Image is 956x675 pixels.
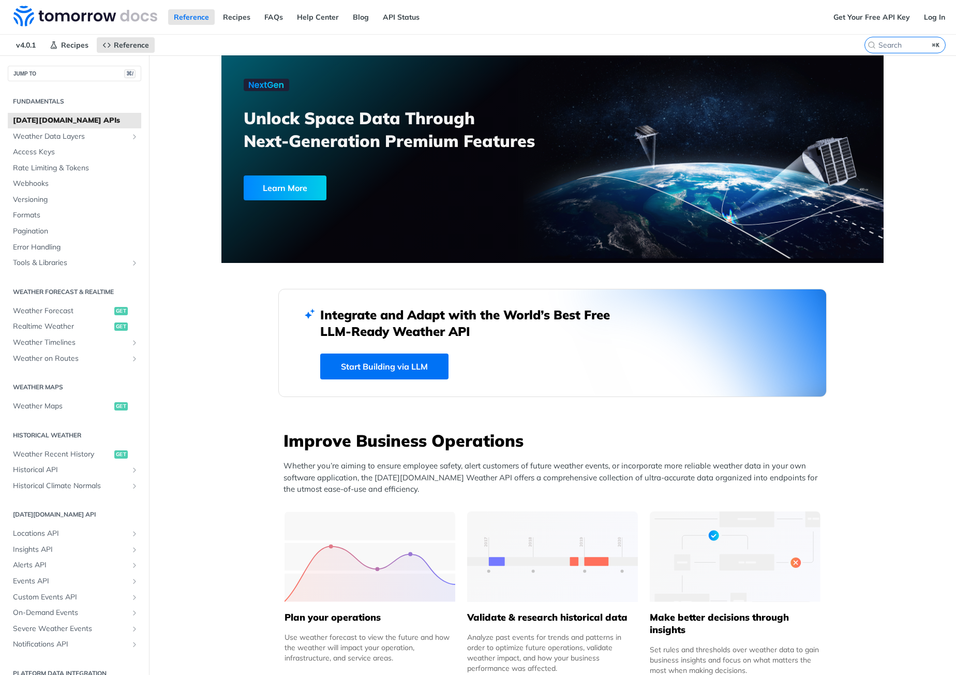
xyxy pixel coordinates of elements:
[347,9,375,25] a: Blog
[8,557,141,573] a: Alerts APIShow subpages for Alerts API
[13,401,112,412] span: Weather Maps
[244,175,326,200] div: Learn More
[130,625,139,633] button: Show subpages for Severe Weather Events
[13,560,128,570] span: Alerts API
[13,163,139,173] span: Rate Limiting & Tokens
[97,37,155,53] a: Reference
[8,351,141,366] a: Weather on RoutesShow subpages for Weather on Routes
[13,179,139,189] span: Webhooks
[467,632,638,673] div: Analyze past events for trends and patterns in order to optimize future operations, validate weat...
[13,226,139,237] span: Pagination
[13,147,139,157] span: Access Keys
[285,611,455,624] h5: Plan your operations
[13,258,128,268] span: Tools & Libraries
[130,640,139,649] button: Show subpages for Notifications API
[8,176,141,192] a: Webhooks
[8,192,141,208] a: Versioning
[467,511,638,602] img: 13d7ca0-group-496-2.svg
[8,590,141,605] a: Custom Events APIShow subpages for Custom Events API
[8,129,141,144] a: Weather Data LayersShow subpages for Weather Data Layers
[650,511,820,602] img: a22d113-group-496-32x.svg
[285,511,455,602] img: 39565e8-group-4962x.svg
[13,6,157,26] img: Tomorrow.io Weather API Docs
[8,605,141,621] a: On-Demand EventsShow subpages for On-Demand Events
[8,255,141,271] a: Tools & LibrariesShow subpages for Tools & Libraries
[8,208,141,223] a: Formats
[13,242,139,253] span: Error Handling
[930,40,943,50] kbd: ⌘K
[8,478,141,494] a: Historical Climate NormalsShow subpages for Historical Climate Normals
[283,429,827,452] h3: Improve Business Operations
[8,447,141,462] a: Weather Recent Historyget
[13,321,112,332] span: Realtime Weather
[320,354,449,379] a: Start Building via LLM
[8,287,141,297] h2: Weather Forecast & realtime
[8,574,141,589] a: Events APIShow subpages for Events API
[114,450,128,459] span: get
[130,133,139,141] button: Show subpages for Weather Data Layers
[114,307,128,315] span: get
[244,79,289,91] img: NextGen
[130,609,139,617] button: Show subpages for On-Demand Events
[61,40,88,50] span: Recipes
[285,632,455,663] div: Use weather forecast to view the future and how the weather will impact your operation, infrastru...
[259,9,289,25] a: FAQs
[8,637,141,652] a: Notifications APIShow subpages for Notifications API
[13,306,112,316] span: Weather Forecast
[130,530,139,538] button: Show subpages for Locations API
[130,561,139,569] button: Show subpages for Alerts API
[8,303,141,319] a: Weather Forecastget
[114,40,149,50] span: Reference
[918,9,951,25] a: Log In
[13,337,128,348] span: Weather Timelines
[650,611,820,636] h5: Make better decisions through insights
[114,322,128,331] span: get
[8,621,141,637] a: Severe Weather EventsShow subpages for Severe Weather Events
[130,355,139,363] button: Show subpages for Weather on Routes
[13,465,128,475] span: Historical API
[8,431,141,440] h2: Historical Weather
[13,131,128,142] span: Weather Data Layers
[124,69,136,78] span: ⌘/
[130,482,139,490] button: Show subpages for Historical Climate Normals
[8,240,141,255] a: Error Handling
[8,462,141,478] a: Historical APIShow subpages for Historical API
[13,592,128,603] span: Custom Events API
[13,195,139,205] span: Versioning
[13,354,128,364] span: Weather on Routes
[13,481,128,491] span: Historical Climate Normals
[244,175,500,200] a: Learn More
[13,449,112,460] span: Weather Recent History
[130,339,139,347] button: Show subpages for Weather Timelines
[8,144,141,160] a: Access Keys
[13,210,139,221] span: Formats
[8,526,141,541] a: Locations APIShow subpages for Locations API
[8,399,141,414] a: Weather Mapsget
[13,545,128,555] span: Insights API
[114,402,128,410] span: get
[8,66,141,81] button: JUMP TO⌘/
[13,624,128,634] span: Severe Weather Events
[13,576,128,586] span: Events API
[377,9,425,25] a: API Status
[467,611,638,624] h5: Validate & research historical data
[8,224,141,239] a: Pagination
[10,37,41,53] span: v4.0.1
[44,37,94,53] a: Recipes
[8,319,141,334] a: Realtime Weatherget
[8,160,141,176] a: Rate Limiting & Tokens
[13,639,128,650] span: Notifications API
[8,97,141,106] h2: Fundamentals
[130,466,139,474] button: Show subpages for Historical API
[868,41,876,49] svg: Search
[130,546,139,554] button: Show subpages for Insights API
[8,383,141,392] h2: Weather Maps
[291,9,345,25] a: Help Center
[8,510,141,519] h2: [DATE][DOMAIN_NAME] API
[217,9,256,25] a: Recipes
[130,259,139,267] button: Show subpages for Tools & Libraries
[13,529,128,539] span: Locations API
[828,9,916,25] a: Get Your Free API Key
[13,115,139,126] span: [DATE][DOMAIN_NAME] APIs
[244,107,564,152] h3: Unlock Space Data Through Next-Generation Premium Features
